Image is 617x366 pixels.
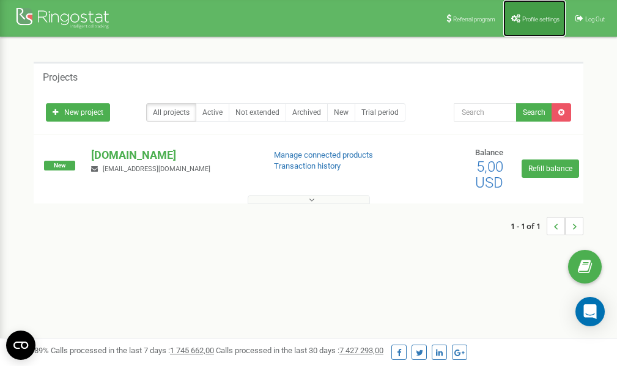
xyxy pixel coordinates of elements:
[327,103,355,122] a: New
[274,150,373,159] a: Manage connected products
[355,103,405,122] a: Trial period
[453,16,495,23] span: Referral program
[6,331,35,360] button: Open CMP widget
[286,103,328,122] a: Archived
[274,161,341,170] a: Transaction history
[229,103,286,122] a: Not extended
[516,103,552,122] button: Search
[511,217,547,235] span: 1 - 1 of 1
[51,346,214,355] span: Calls processed in the last 7 days :
[216,346,383,355] span: Calls processed in the last 30 days :
[146,103,196,122] a: All projects
[170,346,214,355] u: 1 745 662,00
[522,16,560,23] span: Profile settings
[585,16,605,23] span: Log Out
[522,159,579,178] a: Refill balance
[43,72,78,83] h5: Projects
[575,297,605,326] div: Open Intercom Messenger
[339,346,383,355] u: 7 427 293,00
[475,158,503,191] span: 5,00 USD
[44,161,75,170] span: New
[196,103,229,122] a: Active
[46,103,110,122] a: New project
[511,205,583,247] nav: ...
[103,165,210,173] span: [EMAIL_ADDRESS][DOMAIN_NAME]
[454,103,517,122] input: Search
[91,147,254,163] p: [DOMAIN_NAME]
[475,148,503,157] span: Balance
